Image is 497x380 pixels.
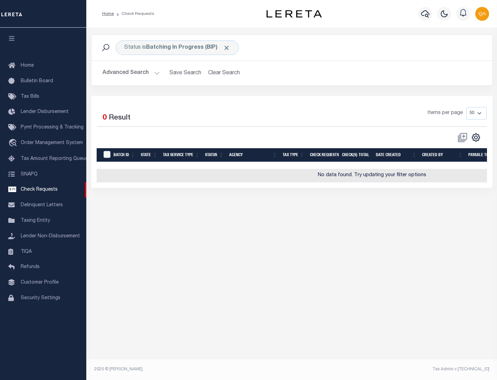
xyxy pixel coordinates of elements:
span: Click to Remove [223,44,230,51]
span: Tax Amount Reporting Queue [21,156,88,161]
span: Customer Profile [21,280,59,285]
div: Status is [116,40,239,55]
span: 0 [103,114,107,122]
img: svg+xml;base64,PHN2ZyB4bWxucz0iaHR0cDovL3d3dy53My5vcmcvMjAwMC9zdmciIHBvaW50ZXItZXZlbnRzPSJub25lIi... [475,7,489,21]
th: Date Created: activate to sort column ascending [373,148,419,162]
span: Taxing Entity [21,218,50,223]
li: Check Requests [114,11,154,17]
button: Advanced Search [103,66,160,80]
span: Refunds [21,265,40,269]
th: Agency: activate to sort column ascending [226,148,280,162]
span: Lender Non-Disbursement [21,234,80,239]
th: Check(s) Total [339,148,373,162]
i: travel_explore [8,139,19,148]
th: Check Requests [307,148,339,162]
button: Clear Search [205,66,243,80]
span: Lender Disbursement [21,110,69,114]
span: Delinquent Letters [21,203,63,208]
img: logo-dark.svg [266,10,322,18]
div: Tax Admin v.[TECHNICAL_ID] [297,366,489,372]
th: Tax Service Type: activate to sort column ascending [160,148,202,162]
button: Save Search [165,66,205,80]
th: Tax Type: activate to sort column ascending [280,148,307,162]
th: Status: activate to sort column ascending [202,148,226,162]
th: State: activate to sort column ascending [138,148,160,162]
th: Created By: activate to sort column ascending [419,148,466,162]
b: Batching In Progress (BIP) [146,45,230,50]
span: Check Requests [21,187,58,192]
span: Security Settings [21,296,60,301]
span: Tax Bills [21,94,39,99]
span: Pymt Processing & Tracking [21,125,84,130]
span: Items per page [428,110,463,117]
span: Bulletin Board [21,79,53,84]
span: Order Management System [21,141,83,145]
a: Home [102,12,114,16]
span: TIQA [21,249,32,254]
th: Batch Id: activate to sort column ascending [111,148,138,162]
span: Home [21,63,34,68]
label: Result [109,113,130,124]
span: SNAPQ [21,172,38,177]
div: 2025 © [PERSON_NAME]. [89,366,292,372]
